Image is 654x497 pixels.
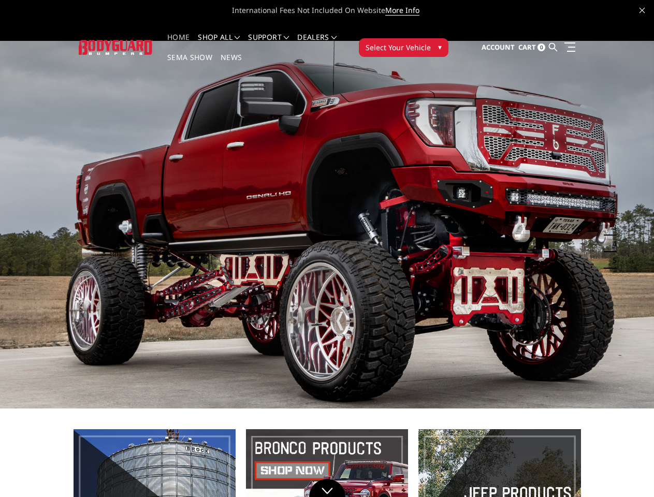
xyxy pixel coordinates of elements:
button: 4 of 5 [606,236,617,252]
a: News [221,54,242,74]
a: shop all [198,34,240,54]
span: Cart [518,42,536,52]
a: Home [167,34,190,54]
button: 3 of 5 [606,219,617,236]
img: BODYGUARD BUMPERS [79,40,153,54]
a: Cart 0 [518,34,545,62]
a: Account [482,34,515,62]
span: ▾ [438,41,442,52]
span: 0 [537,43,545,51]
button: 1 of 5 [606,186,617,202]
button: 2 of 5 [606,202,617,219]
a: More Info [385,5,419,16]
button: 5 of 5 [606,252,617,269]
a: Dealers [297,34,337,54]
button: Select Your Vehicle [359,38,448,57]
a: Support [248,34,289,54]
a: SEMA Show [167,54,212,74]
span: Account [482,42,515,52]
span: Select Your Vehicle [366,42,431,53]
